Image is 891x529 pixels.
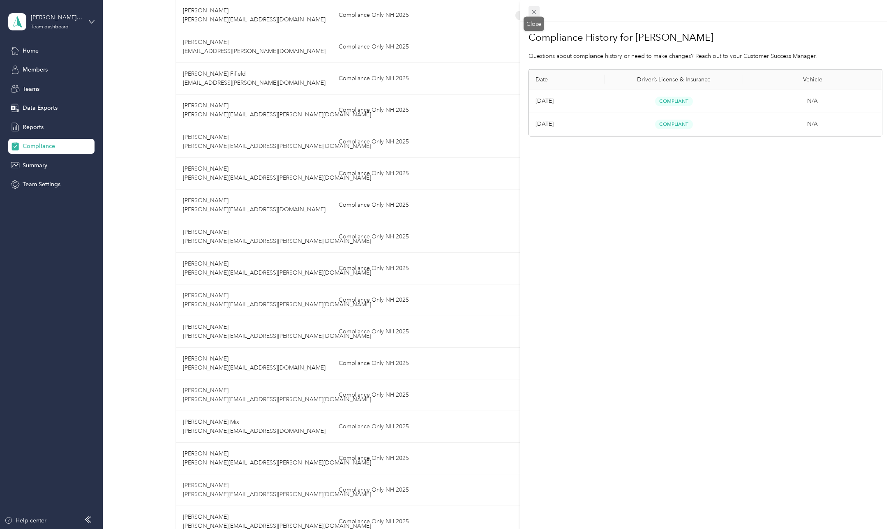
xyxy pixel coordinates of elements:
div: Close [524,17,544,31]
th: Date [529,69,605,90]
td: Sep 2025 [529,90,605,113]
iframe: Everlance-gr Chat Button Frame [845,483,891,529]
th: Vehicle [743,69,882,90]
span: Compliant [655,97,693,106]
span: Compliant [655,120,693,129]
span: N/A [807,97,818,104]
h1: Compliance History for [PERSON_NAME] [529,28,882,47]
td: Aug 2025 [529,113,605,136]
th: Driver’s License & Insurance [605,69,743,90]
p: Questions about compliance history or need to make changes? Reach out to your Customer Success Ma... [529,52,882,60]
span: N/A [807,120,818,127]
